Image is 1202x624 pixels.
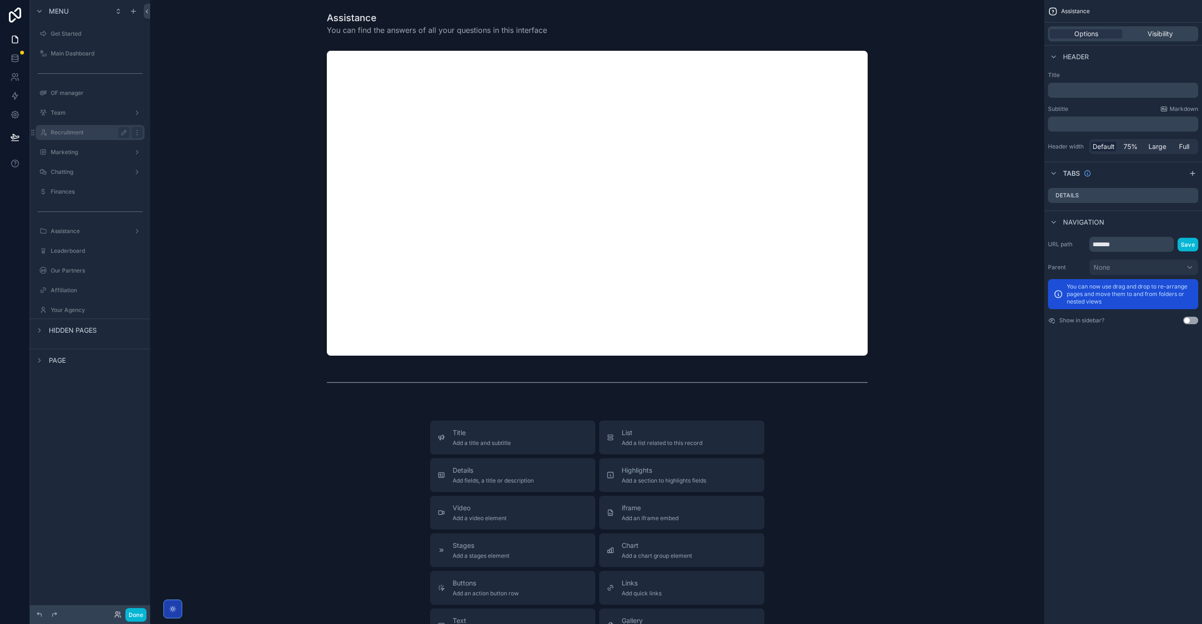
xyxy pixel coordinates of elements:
label: Title [1048,71,1198,79]
span: Markdown [1170,105,1198,113]
a: Chatting [36,164,145,179]
span: Video [453,503,507,513]
span: Details [453,466,534,475]
a: Main Dashboard [36,46,145,61]
a: Assistance [36,224,145,239]
a: Our Partners [36,263,145,278]
a: Finances [36,184,145,199]
label: Affiliation [51,287,143,294]
a: Team [36,105,145,120]
button: DetailsAdd fields, a title or description [430,458,595,492]
span: Chart [622,541,692,550]
button: ListAdd a list related to this record [599,421,764,454]
span: Visibility [1148,29,1173,39]
span: Add a section to highlights fields [622,477,706,484]
span: Tabs [1063,169,1080,178]
button: ButtonsAdd an action button row [430,571,595,605]
span: Large [1148,142,1166,151]
span: Navigation [1063,218,1104,227]
button: Done [125,608,146,622]
label: Finances [51,188,143,195]
label: Your Agency [51,306,143,314]
p: You can now use drag and drop to re-arrange pages and move them to and from folders or nested views [1067,283,1193,305]
span: Add a chart group element [622,552,692,560]
button: LinksAdd quick links [599,571,764,605]
label: Marketing [51,148,130,156]
a: Your Agency [36,303,145,318]
span: List [622,428,702,437]
span: None [1094,263,1110,272]
span: Highlights [622,466,706,475]
a: OF manager [36,86,145,101]
span: Links [622,578,662,588]
label: Recruitment [51,129,126,136]
div: scrollable content [1048,83,1198,98]
span: Add an iframe embed [622,515,678,522]
label: Header width [1048,143,1086,150]
button: HighlightsAdd a section to highlights fields [599,458,764,492]
span: Hidden pages [49,326,97,335]
div: scrollable content [1048,117,1198,132]
button: None [1089,259,1198,275]
span: Full [1179,142,1189,151]
button: VideoAdd a video element [430,496,595,530]
a: Recruitment [36,125,145,140]
label: Leaderboard [51,247,143,255]
span: Menu [49,7,69,16]
label: OF manager [51,89,143,97]
span: Default [1093,142,1115,151]
label: Details [1056,192,1079,199]
span: 75% [1124,142,1138,151]
a: Marketing [36,145,145,160]
label: Subtitle [1048,105,1068,113]
a: Affiliation [36,283,145,298]
span: Assistance [1061,8,1090,15]
span: Stages [453,541,509,550]
button: iframeAdd an iframe embed [599,496,764,530]
label: Chatting [51,168,130,176]
span: Add a video element [453,515,507,522]
a: Markdown [1160,105,1198,113]
span: iframe [622,503,678,513]
button: StagesAdd a stages element [430,533,595,567]
a: Get Started [36,26,145,41]
label: Assistance [51,227,130,235]
span: Page [49,356,66,365]
span: Title [453,428,511,437]
label: Team [51,109,130,117]
label: Parent [1048,264,1086,271]
label: Our Partners [51,267,143,274]
span: Buttons [453,578,519,588]
a: Leaderboard [36,243,145,258]
span: Header [1063,52,1089,62]
span: Add quick links [622,590,662,597]
span: Add an action button row [453,590,519,597]
span: Add a list related to this record [622,439,702,447]
button: Save [1178,238,1198,251]
span: Add a title and subtitle [453,439,511,447]
label: URL path [1048,241,1086,248]
button: ChartAdd a chart group element [599,533,764,567]
label: Get Started [51,30,143,38]
button: TitleAdd a title and subtitle [430,421,595,454]
span: Add fields, a title or description [453,477,534,484]
span: Add a stages element [453,552,509,560]
span: Options [1074,29,1098,39]
label: Show in sidebar? [1059,317,1104,324]
label: Main Dashboard [51,50,143,57]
